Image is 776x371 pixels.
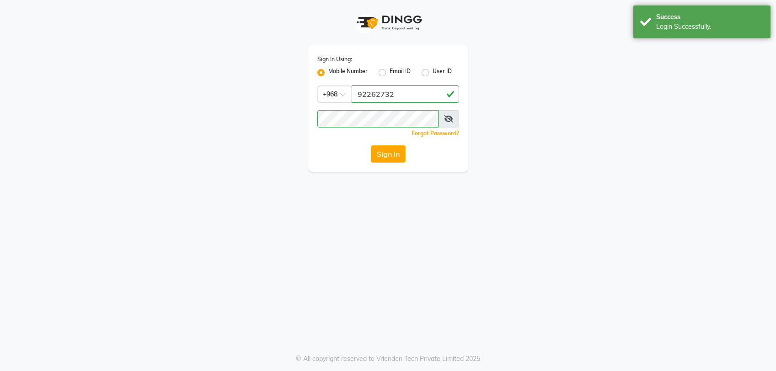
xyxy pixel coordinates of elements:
label: User ID [433,67,452,78]
button: Sign In [371,145,406,163]
img: logo1.svg [352,9,425,36]
div: Success [656,12,764,22]
div: Login Successfully. [656,22,764,32]
input: Username [317,110,439,127]
label: Email ID [390,67,411,78]
label: Mobile Number [328,67,368,78]
label: Sign In Using: [317,55,352,64]
input: Username [352,85,459,103]
a: Forgot Password? [412,130,459,137]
